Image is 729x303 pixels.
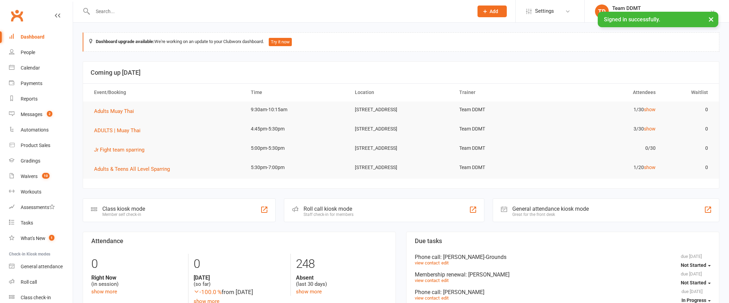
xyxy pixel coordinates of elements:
[9,107,73,122] a: Messages 2
[349,159,453,176] td: [STREET_ADDRESS]
[681,297,706,303] span: In Progress
[21,205,55,210] div: Assessments
[94,146,149,154] button: Jr Fight team sparring
[441,260,449,265] a: edit
[42,173,50,179] span: 10
[96,39,154,44] strong: Dashboard upgrade available:
[478,6,507,17] button: Add
[557,102,662,118] td: 1/30
[490,9,498,14] span: Add
[662,140,714,156] td: 0
[662,84,714,101] th: Waitlist
[415,260,440,265] a: view contact
[21,264,63,269] div: General attendance
[21,96,38,102] div: Reports
[644,126,656,132] a: show
[304,206,353,212] div: Roll call kiosk mode
[9,29,73,45] a: Dashboard
[415,289,711,295] div: Phone call
[465,271,510,278] span: : [PERSON_NAME]
[21,236,45,241] div: What's New
[681,276,711,289] button: Not Started
[88,84,245,101] th: Event/Booking
[9,274,73,290] a: Roll call
[94,126,145,135] button: ADULTS | Muay Thai
[681,262,706,268] span: Not Started
[9,215,73,231] a: Tasks
[453,121,557,137] td: Team DDMT
[21,295,51,300] div: Class check-in
[9,200,73,215] a: Assessments
[94,107,139,115] button: Adults Muay Thai
[644,107,656,112] a: show
[453,140,557,156] td: Team DDMT
[304,212,353,217] div: Staff check-in for members
[512,206,589,212] div: General attendance kiosk mode
[21,174,38,179] div: Waivers
[557,159,662,176] td: 1/20
[21,143,50,148] div: Product Sales
[296,274,387,288] div: (last 30 days)
[102,206,145,212] div: Class kiosk mode
[194,288,285,297] div: from [DATE]
[415,278,440,283] a: view contact
[557,121,662,137] td: 3/30
[349,140,453,156] td: [STREET_ADDRESS]
[47,111,52,117] span: 2
[296,274,387,281] strong: Absent
[94,108,134,114] span: Adults Muay Thai
[296,254,387,274] div: 248
[21,158,40,164] div: Gradings
[91,289,117,295] a: show more
[453,84,557,101] th: Trainer
[21,127,49,133] div: Automations
[21,189,41,195] div: Workouts
[604,16,660,23] span: Signed in successfully.
[415,271,711,278] div: Membership renewal
[91,274,183,281] strong: Right Now
[245,102,349,118] td: 9:30am-10:15am
[9,184,73,200] a: Workouts
[91,238,387,244] h3: Attendance
[269,38,292,46] button: Try it now
[245,121,349,137] td: 4:45pm-5:30pm
[512,212,589,217] div: Great for the front desk
[595,4,609,18] div: TD
[194,274,285,281] strong: [DATE]
[21,65,40,71] div: Calendar
[296,289,322,295] a: show more
[94,147,144,153] span: Jr Fight team sparring
[21,112,42,117] div: Messages
[9,153,73,169] a: Gradings
[557,140,662,156] td: 0/30
[662,159,714,176] td: 0
[415,254,711,260] div: Phone call
[91,274,183,288] div: (in session)
[9,169,73,184] a: Waivers 10
[349,84,453,101] th: Location
[94,165,175,173] button: Adults & Teens All Level Sparring
[91,69,711,76] h3: Coming up [DATE]
[245,84,349,101] th: Time
[83,32,719,52] div: We're working on an update to your Clubworx dashboard.
[453,159,557,176] td: Team DDMT
[9,138,73,153] a: Product Sales
[194,254,285,274] div: 0
[612,11,710,18] div: Double Dose Muay Thai [GEOGRAPHIC_DATA]
[9,259,73,274] a: General attendance kiosk mode
[9,60,73,76] a: Calendar
[415,238,711,244] h3: Due tasks
[441,278,449,283] a: edit
[349,102,453,118] td: [STREET_ADDRESS]
[9,231,73,246] a: What's New1
[9,91,73,107] a: Reports
[245,159,349,176] td: 5:30pm-7:00pm
[102,212,145,217] div: Member self check-in
[453,102,557,118] td: Team DDMT
[440,289,484,295] span: : [PERSON_NAME]
[535,3,554,19] span: Settings
[662,102,714,118] td: 0
[662,121,714,137] td: 0
[194,289,222,295] span: -100.0 %
[9,76,73,91] a: Payments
